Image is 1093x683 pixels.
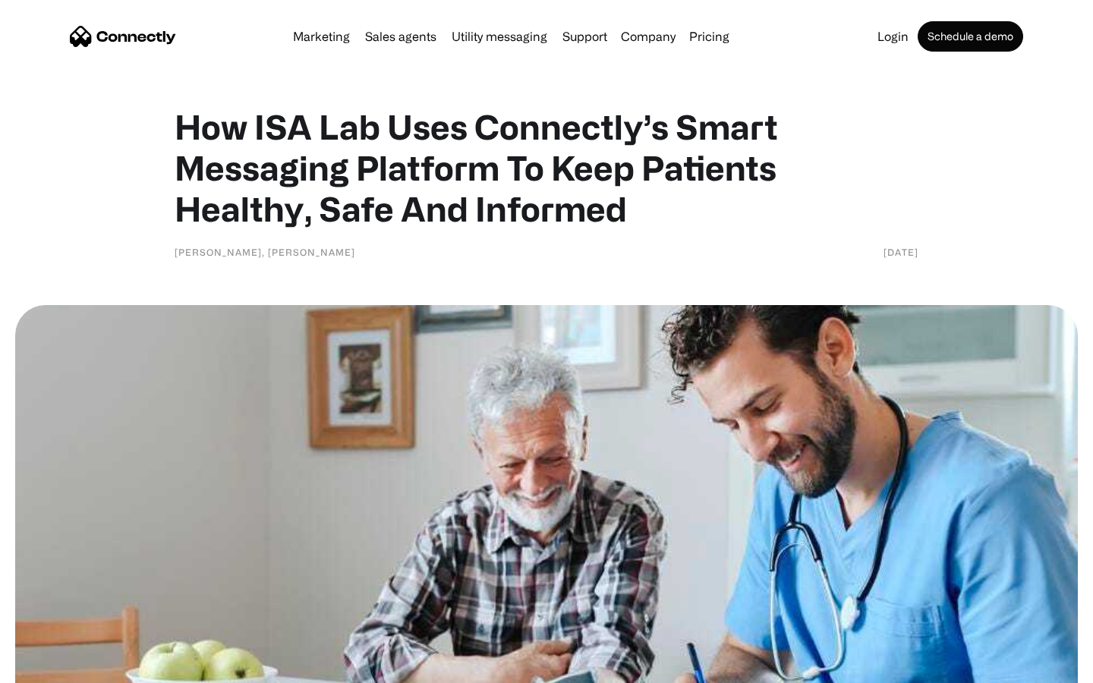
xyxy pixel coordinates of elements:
[918,21,1023,52] a: Schedule a demo
[556,30,613,42] a: Support
[359,30,443,42] a: Sales agents
[175,106,918,229] h1: How ISA Lab Uses Connectly’s Smart Messaging Platform To Keep Patients Healthy, Safe And Informed
[871,30,915,42] a: Login
[683,30,735,42] a: Pricing
[30,656,91,678] ul: Language list
[446,30,553,42] a: Utility messaging
[175,244,355,260] div: [PERSON_NAME], [PERSON_NAME]
[15,656,91,678] aside: Language selected: English
[621,26,676,47] div: Company
[287,30,356,42] a: Marketing
[884,244,918,260] div: [DATE]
